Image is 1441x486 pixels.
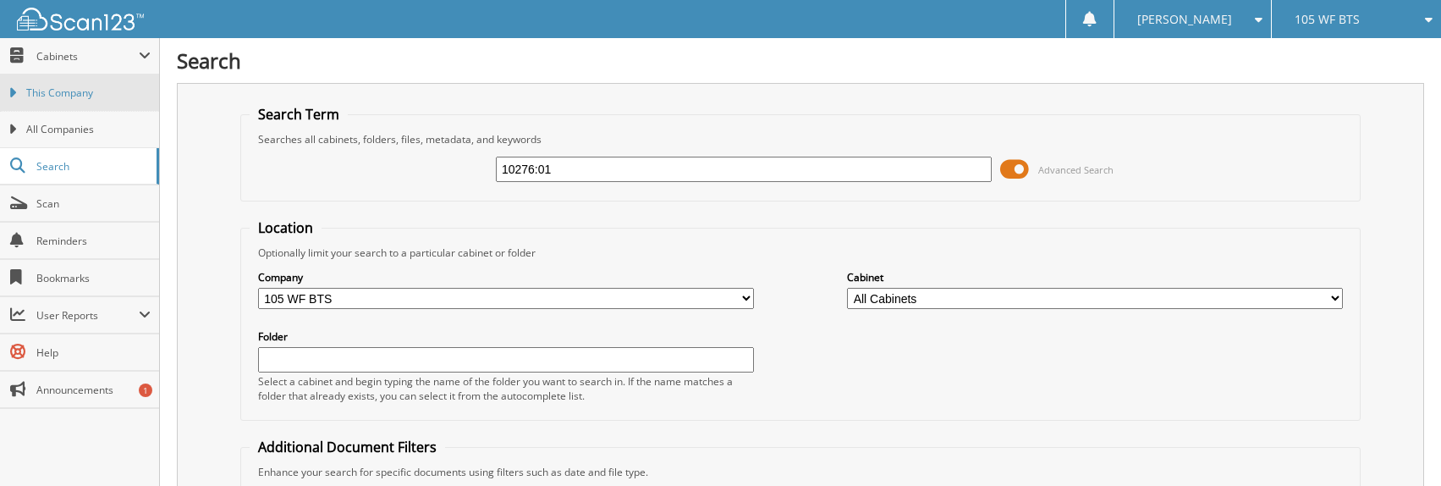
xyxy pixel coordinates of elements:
[36,345,151,360] span: Help
[36,196,151,211] span: Scan
[36,234,151,248] span: Reminders
[1038,163,1114,176] span: Advanced Search
[36,308,139,323] span: User Reports
[36,49,139,64] span: Cabinets
[250,132,1352,146] div: Searches all cabinets, folders, files, metadata, and keywords
[250,246,1352,260] div: Optionally limit your search to a particular cabinet or folder
[36,271,151,285] span: Bookmarks
[1295,14,1360,25] span: 105 WF BTS
[17,8,144,30] img: scan123-logo-white.svg
[26,122,151,137] span: All Companies
[258,374,754,403] div: Select a cabinet and begin typing the name of the folder you want to search in. If the name match...
[139,384,152,397] div: 1
[258,270,754,284] label: Company
[847,270,1343,284] label: Cabinet
[26,86,151,101] span: This Company
[36,383,151,397] span: Announcements
[1137,14,1232,25] span: [PERSON_NAME]
[258,329,754,344] label: Folder
[250,465,1352,479] div: Enhance your search for specific documents using filters such as date and file type.
[36,159,148,174] span: Search
[177,47,1424,75] h1: Search
[250,438,445,456] legend: Additional Document Filters
[250,218,322,237] legend: Location
[250,105,348,124] legend: Search Term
